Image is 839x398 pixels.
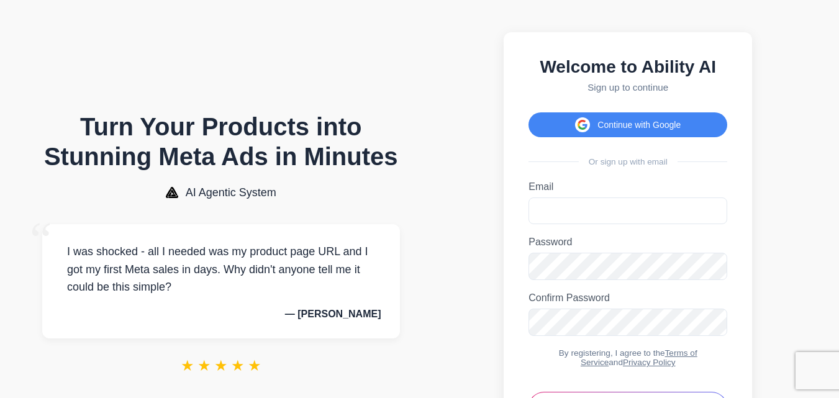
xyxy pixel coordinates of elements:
span: ★ [248,357,261,374]
button: Continue with Google [528,112,727,137]
a: Terms of Service [581,348,697,367]
label: Confirm Password [528,292,727,304]
div: By registering, I agree to the and [528,348,727,367]
a: Privacy Policy [623,358,676,367]
div: Or sign up with email [528,157,727,166]
span: AI Agentic System [186,186,276,199]
span: “ [30,212,52,268]
p: I was shocked - all I needed was my product page URL and I got my first Meta sales in days. Why d... [61,243,381,296]
p: — [PERSON_NAME] [61,309,381,320]
span: ★ [197,357,211,374]
span: ★ [214,357,228,374]
label: Email [528,181,727,192]
h2: Welcome to Ability AI [528,57,727,77]
label: Password [528,237,727,248]
span: ★ [231,357,245,374]
h1: Turn Your Products into Stunning Meta Ads in Minutes [42,112,400,171]
p: Sign up to continue [528,82,727,93]
img: AI Agentic System Logo [166,187,178,198]
span: ★ [181,357,194,374]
